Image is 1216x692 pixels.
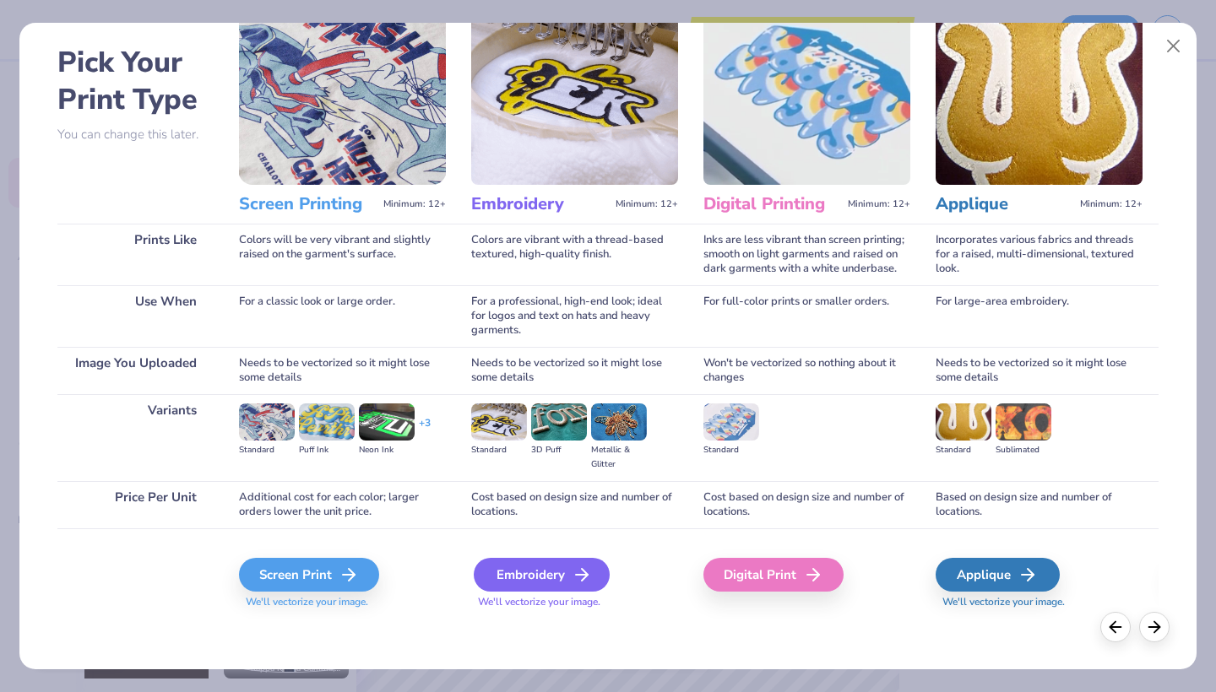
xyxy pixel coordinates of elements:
img: Sublimated [996,403,1051,441]
div: Based on design size and number of locations. [936,481,1143,528]
div: Standard [936,443,991,457]
img: Metallic & Glitter [591,403,647,441]
div: Needs to be vectorized so it might lose some details [471,347,678,394]
span: Minimum: 12+ [1080,198,1143,210]
img: Embroidery [471,11,678,185]
h3: Embroidery [471,193,609,215]
div: Needs to be vectorized so it might lose some details [239,347,446,394]
button: Close [1158,30,1190,62]
span: We'll vectorize your image. [239,595,446,609]
div: Applique [936,558,1060,592]
div: Metallic & Glitter [591,443,647,472]
span: Minimum: 12+ [848,198,910,210]
h2: Pick Your Print Type [57,44,214,118]
h3: Screen Printing [239,193,377,215]
h3: Applique [936,193,1073,215]
img: Puff Ink [299,403,355,441]
h3: Digital Printing [703,193,841,215]
div: Colors are vibrant with a thread-based textured, high-quality finish. [471,224,678,285]
div: Incorporates various fabrics and threads for a raised, multi-dimensional, textured look. [936,224,1143,285]
span: We'll vectorize your image. [936,595,1143,609]
div: Screen Print [239,558,379,592]
div: Variants [57,394,214,481]
span: We'll vectorize your image. [471,595,678,609]
div: Digital Print [703,558,844,592]
div: Standard [239,443,295,457]
img: Applique [936,11,1143,185]
div: Standard [471,443,527,457]
div: Price Per Unit [57,481,214,528]
div: Image You Uploaded [57,347,214,394]
img: Digital Printing [703,11,910,185]
div: + 3 [419,416,431,445]
div: Embroidery [474,558,610,592]
div: Sublimated [996,443,1051,457]
div: Inks are less vibrant than screen printing; smooth on light garments and raised on dark garments ... [703,224,910,285]
div: Colors will be very vibrant and slightly raised on the garment's surface. [239,224,446,285]
img: Standard [471,403,527,441]
img: Standard [239,403,295,441]
div: For full-color prints or smaller orders. [703,285,910,347]
div: 3D Puff [531,443,587,457]
div: Neon Ink [359,443,415,457]
span: Minimum: 12+ [383,198,446,210]
div: For a classic look or large order. [239,285,446,347]
div: Cost based on design size and number of locations. [703,481,910,528]
img: Neon Ink [359,403,415,441]
div: Won't be vectorized so nothing about it changes [703,347,910,394]
img: Standard [936,403,991,441]
div: Additional cost for each color; larger orders lower the unit price. [239,481,446,528]
div: Prints Like [57,224,214,285]
div: Puff Ink [299,443,355,457]
p: You can change this later. [57,127,214,142]
div: Cost based on design size and number of locations. [471,481,678,528]
div: For large-area embroidery. [936,285,1143,347]
div: Use When [57,285,214,347]
div: Standard [703,443,759,457]
img: Screen Printing [239,11,446,185]
img: 3D Puff [531,403,587,441]
img: Standard [703,403,759,441]
div: For a professional, high-end look; ideal for logos and text on hats and heavy garments. [471,285,678,347]
span: Minimum: 12+ [616,198,678,210]
div: Needs to be vectorized so it might lose some details [936,347,1143,394]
